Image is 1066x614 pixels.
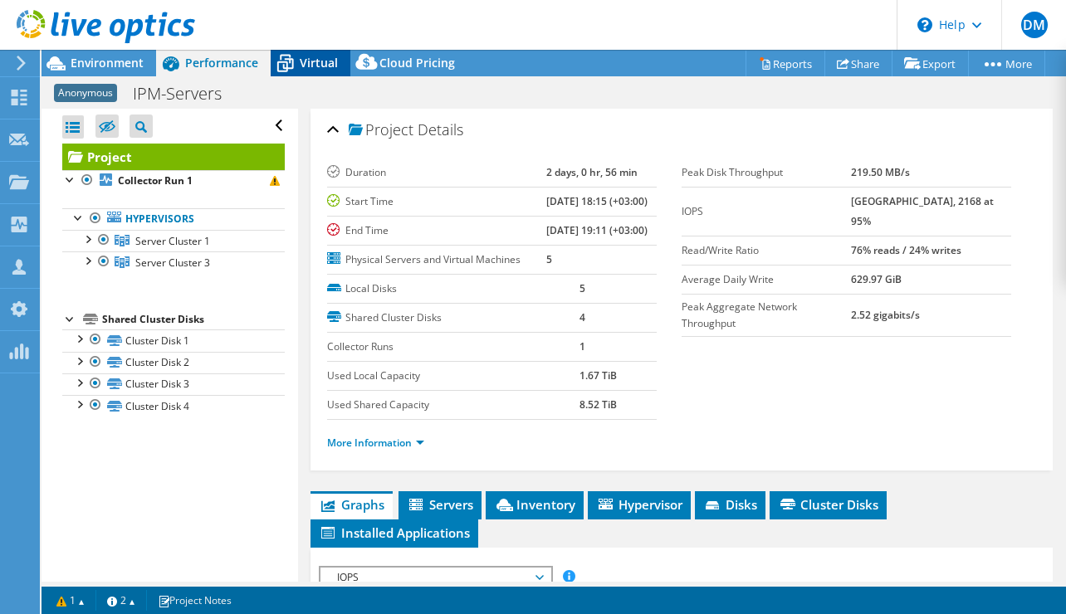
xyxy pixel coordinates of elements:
[851,165,910,179] b: 219.50 MB/s
[62,352,285,373] a: Cluster Disk 2
[327,251,546,268] label: Physical Servers and Virtual Machines
[546,194,648,208] b: [DATE] 18:15 (+03:00)
[851,194,994,228] b: [GEOGRAPHIC_DATA], 2168 at 95%
[62,373,285,395] a: Cluster Disk 3
[917,17,932,32] svg: \n
[327,280,580,297] label: Local Disks
[349,122,413,139] span: Project
[746,51,825,76] a: Reports
[327,164,546,181] label: Duration
[125,85,247,103] h1: IPM-Servers
[62,251,285,273] a: Server Cluster 3
[327,436,424,450] a: More Information
[494,496,575,513] span: Inventory
[118,173,193,188] b: Collector Run 1
[546,252,552,266] b: 5
[379,55,455,71] span: Cloud Pricing
[579,339,585,353] b: 1
[102,309,285,329] div: Shared Cluster Disks
[824,51,892,76] a: Share
[892,51,969,76] a: Export
[682,299,852,332] label: Peak Aggregate Network Throughput
[62,329,285,351] a: Cluster Disk 1
[546,223,648,237] b: [DATE] 19:11 (+03:00)
[329,568,542,587] span: IOPS
[968,51,1045,76] a: More
[327,309,580,326] label: Shared Cluster Disks
[62,208,285,230] a: Hypervisors
[135,234,210,248] span: Server Cluster 1
[300,55,338,71] span: Virtual
[682,271,852,288] label: Average Daily Write
[95,590,147,611] a: 2
[62,170,285,192] a: Collector Run 1
[579,310,585,324] b: 4
[62,395,285,417] a: Cluster Disk 4
[579,281,585,295] b: 5
[579,397,617,412] b: 8.52 TiB
[185,55,258,71] span: Performance
[682,164,852,181] label: Peak Disk Throughput
[45,590,96,611] a: 1
[319,496,384,513] span: Graphs
[682,203,852,220] label: IOPS
[682,242,852,259] label: Read/Write Ratio
[703,496,757,513] span: Disks
[546,165,638,179] b: 2 days, 0 hr, 56 min
[71,55,144,71] span: Environment
[327,339,580,355] label: Collector Runs
[418,119,463,139] span: Details
[407,496,473,513] span: Servers
[1021,12,1048,38] span: DM
[851,243,961,257] b: 76% reads / 24% writes
[851,308,920,322] b: 2.52 gigabits/s
[146,590,243,611] a: Project Notes
[596,496,682,513] span: Hypervisor
[319,524,470,541] span: Installed Applications
[62,144,285,170] a: Project
[327,193,546,210] label: Start Time
[778,496,878,513] span: Cluster Disks
[327,222,546,239] label: End Time
[54,84,117,102] span: Anonymous
[62,230,285,251] a: Server Cluster 1
[135,256,210,270] span: Server Cluster 3
[579,368,617,383] b: 1.67 TiB
[327,397,580,413] label: Used Shared Capacity
[327,368,580,384] label: Used Local Capacity
[851,272,902,286] b: 629.97 GiB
